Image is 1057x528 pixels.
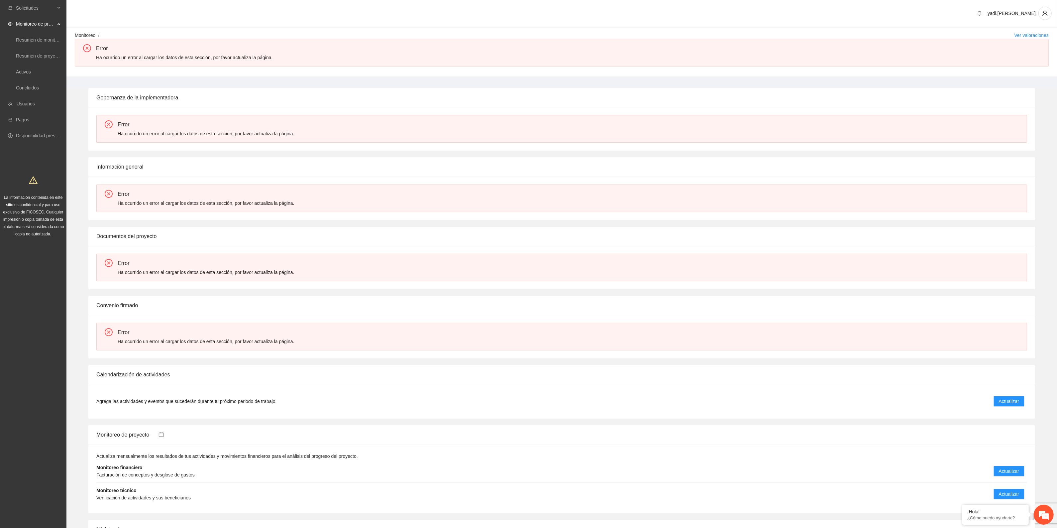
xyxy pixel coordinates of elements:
[974,8,985,19] button: bell
[149,432,164,438] a: calendar
[16,37,64,43] a: Resumen de monitoreo
[39,89,92,156] span: Estamos en línea.
[96,472,195,477] span: Facturación de conceptos y desglose de gastos
[16,53,87,59] a: Resumen de proyectos aprobados
[16,17,55,31] span: Monitoreo de proyectos
[96,44,1043,53] div: Error
[17,101,35,106] a: Usuarios
[1039,10,1051,16] span: user
[16,85,39,90] a: Concluidos
[16,1,55,15] span: Solicitudes
[118,269,1022,276] div: Ha ocurrido un error al cargar los datos de esta sección, por favor actualiza la página.
[994,466,1024,476] button: Actualizar
[999,398,1019,405] span: Actualizar
[8,22,13,26] span: eye
[967,515,1024,520] p: ¿Cómo puedo ayudarte?
[96,365,1027,384] div: Calendarización de actividades
[96,88,1027,107] div: Gobernanza de la implementadora
[975,11,985,16] span: bell
[105,259,113,267] span: close-circle
[3,182,127,205] textarea: Escriba su mensaje y pulse “Intro”
[75,33,95,38] a: Monitoreo
[118,328,1022,336] div: Error
[105,120,113,128] span: close-circle
[96,425,1027,444] div: Monitoreo de proyecto
[1038,7,1052,20] button: user
[159,432,164,437] span: calendar
[8,6,13,10] span: inbox
[999,490,1019,498] span: Actualizar
[98,33,99,38] span: /
[96,227,1027,246] div: Documentos del proyecto
[1014,33,1049,38] a: Ver valoraciones
[994,489,1024,499] button: Actualizar
[96,157,1027,176] div: Información general
[96,488,137,493] strong: Monitoreo técnico
[988,11,1036,16] span: yadi.[PERSON_NAME]
[118,259,1022,267] div: Error
[105,190,113,198] span: close-circle
[96,296,1027,315] div: Convenio firmado
[118,338,1022,345] div: Ha ocurrido un error al cargar los datos de esta sección, por favor actualiza la página.
[96,54,1043,61] div: Ha ocurrido un error al cargar los datos de esta sección, por favor actualiza la página.
[96,495,191,500] span: Verificación de actividades y sus beneficiarios
[16,117,29,122] a: Pagos
[16,133,73,138] a: Disponibilidad presupuestal
[109,3,125,19] div: Minimizar ventana de chat en vivo
[118,120,1022,129] div: Error
[96,465,142,470] strong: Monitoreo financiero
[994,396,1024,407] button: Actualizar
[118,130,1022,137] div: Ha ocurrido un error al cargar los datos de esta sección, por favor actualiza la página.
[118,199,1022,207] div: Ha ocurrido un error al cargar los datos de esta sección, por favor actualiza la página.
[83,44,91,52] span: close-circle
[96,398,276,405] span: Agrega las actividades y eventos que sucederán durante tu próximo periodo de trabajo.
[29,176,38,185] span: warning
[3,195,64,236] span: La información contenida en este sitio es confidencial y para uso exclusivo de FICOSEC. Cualquier...
[118,190,1022,198] div: Error
[96,454,358,459] span: Actualiza mensualmente los resultados de tus actividades y movimientos financieros para el anális...
[967,509,1024,514] div: ¡Hola!
[105,328,113,336] span: close-circle
[999,467,1019,475] span: Actualizar
[16,69,31,74] a: Activos
[35,34,112,43] div: Chatee con nosotros ahora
